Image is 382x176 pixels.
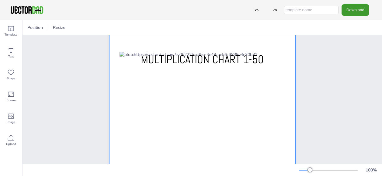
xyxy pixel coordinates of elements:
button: Resize [50,23,68,33]
div: 100 % [364,167,378,173]
button: Download [342,4,369,16]
span: Template [5,32,17,37]
span: Shape [7,76,15,81]
span: Frame [7,98,16,103]
img: VectorDad-1.png [10,5,44,15]
span: Position [26,25,44,30]
span: Image [7,120,15,125]
input: template name [284,6,339,14]
span: Upload [6,142,16,147]
span: MULTIPLICATION CHART 1-50 [141,52,264,67]
span: Text [8,54,14,59]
